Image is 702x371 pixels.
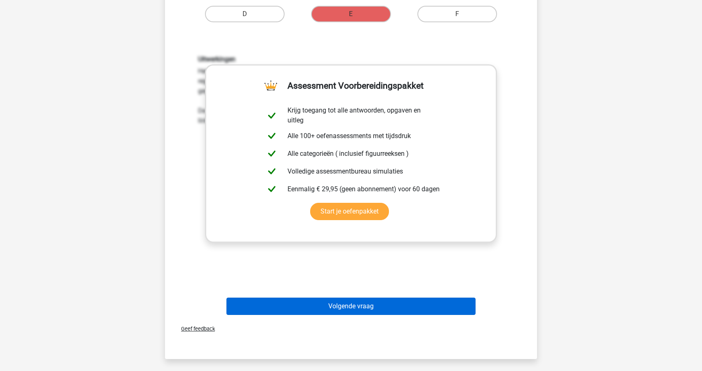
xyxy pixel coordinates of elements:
[174,326,215,332] span: Geef feedback
[311,6,391,22] label: E
[205,6,285,22] label: D
[192,55,510,126] div: Het gaat in deze opgave om een statische reeks. Dit betekent dat niet gezocht moet worden naar ee...
[310,203,389,220] a: Start je oefenpakket
[417,6,497,22] label: F
[198,55,504,63] h6: Uitwerkingen
[226,298,476,315] button: Volgende vraag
